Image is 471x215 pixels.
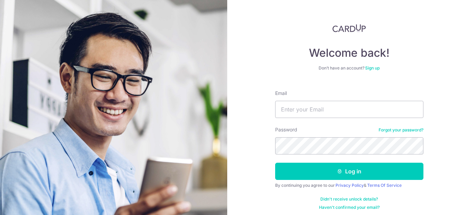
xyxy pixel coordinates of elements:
a: Sign up [365,65,380,71]
input: Enter your Email [275,101,423,118]
button: Log in [275,163,423,180]
a: Forgot your password? [379,127,423,133]
a: Haven't confirmed your email? [319,205,380,210]
a: Privacy Policy [335,183,364,188]
img: CardUp Logo [332,24,366,32]
a: Terms Of Service [367,183,402,188]
div: Don’t have an account? [275,65,423,71]
label: Email [275,90,287,97]
div: By continuing you agree to our & [275,183,423,188]
h4: Welcome back! [275,46,423,60]
a: Didn't receive unlock details? [320,196,378,202]
label: Password [275,126,297,133]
